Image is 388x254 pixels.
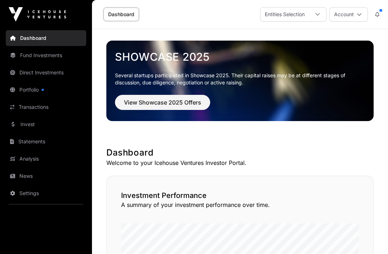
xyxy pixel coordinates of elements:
p: A summary of your investment performance over time. [121,200,359,209]
iframe: Chat Widget [352,220,388,254]
img: Icehouse Ventures Logo [9,7,66,22]
a: Transactions [6,99,86,115]
a: Fund Investments [6,47,86,63]
button: View Showcase 2025 Offers [115,95,210,110]
span: View Showcase 2025 Offers [124,98,201,107]
a: News [6,168,86,184]
h1: Dashboard [106,147,374,158]
p: Several startups participated in Showcase 2025. Their capital raises may be at different stages o... [115,72,356,86]
a: Showcase 2025 [115,50,365,63]
a: Settings [6,185,86,201]
button: Account [329,7,368,22]
a: View Showcase 2025 Offers [115,102,210,109]
a: Direct Investments [6,65,86,80]
a: Analysis [6,151,86,167]
a: Dashboard [6,30,86,46]
img: Showcase 2025 [106,41,374,121]
h2: Investment Performance [121,190,359,200]
p: Welcome to your Icehouse Ventures Investor Portal. [106,158,374,167]
a: Invest [6,116,86,132]
a: Statements [6,134,86,149]
div: Entities Selection [260,8,309,21]
a: Dashboard [103,8,139,21]
a: Portfolio [6,82,86,98]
